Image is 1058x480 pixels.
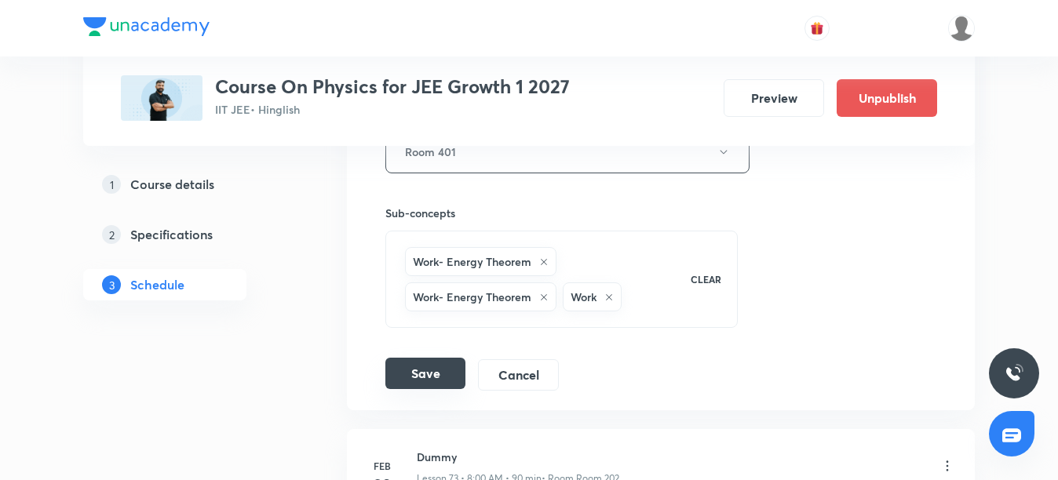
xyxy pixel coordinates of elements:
[130,275,184,294] h5: Schedule
[83,17,210,40] a: Company Logo
[102,175,121,194] p: 1
[385,130,750,173] button: Room 401
[837,79,937,117] button: Unpublish
[413,253,531,270] h6: Work- Energy Theorem
[1005,364,1023,383] img: ttu
[102,225,121,244] p: 2
[130,175,214,194] h5: Course details
[121,75,202,121] img: A2903B55-BC5F-421A-A597-5D8916513920_plus.png
[385,358,465,389] button: Save
[810,21,824,35] img: avatar
[130,225,213,244] h5: Specifications
[417,449,619,465] h6: Dummy
[83,169,297,200] a: 1Course details
[83,219,297,250] a: 2Specifications
[215,75,570,98] h3: Course On Physics for JEE Growth 1 2027
[804,16,830,41] button: avatar
[385,205,738,221] h6: Sub-concepts
[571,289,596,305] h6: Work
[102,275,121,294] p: 3
[691,272,721,286] p: CLEAR
[215,101,570,118] p: IIT JEE • Hinglish
[478,359,559,391] button: Cancel
[83,17,210,36] img: Company Logo
[367,459,398,473] h6: Feb
[948,15,975,42] img: Vinita Malik
[724,79,824,117] button: Preview
[413,289,531,305] h6: Work- Energy Theorem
